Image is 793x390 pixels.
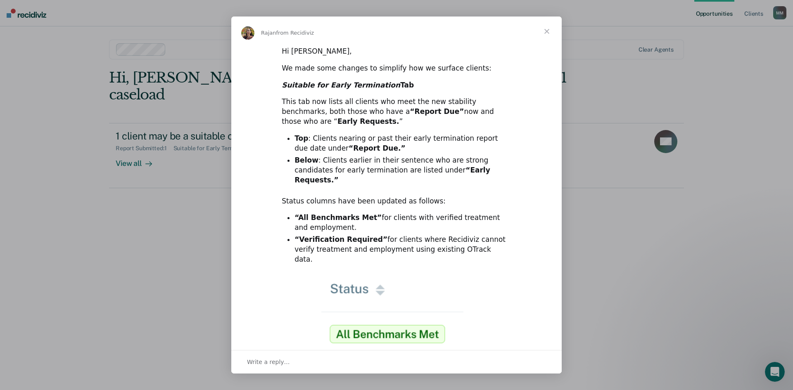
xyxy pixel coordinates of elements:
[282,81,400,89] i: Suitable for Early Termination
[294,213,511,233] li: for clients with verified treatment and employment.
[294,134,308,142] b: Top
[410,107,464,116] b: “Report Due”
[282,97,511,126] div: This tab now lists all clients who meet the new stability benchmarks, both those who have a now a...
[294,235,511,265] li: for clients where Recidiviz cannot verify treatment and employment using existing OTrack data.
[294,166,490,184] b: “Early Requests.”
[247,357,290,367] span: Write a reply…
[282,64,511,73] div: We made some changes to simplify how we surface clients:
[241,26,254,40] img: Profile image for Rajan
[261,30,276,36] span: Rajan
[532,17,562,46] span: Close
[294,134,511,154] li: : Clients nearing or past their early termination report due date under
[337,117,399,125] b: Early Requests.
[282,47,511,57] div: Hi [PERSON_NAME],
[231,350,562,373] div: Open conversation and reply
[294,213,382,222] b: “All Benchmarks Met”
[282,81,414,89] b: Tab
[294,235,387,243] b: “Verification Required”
[294,156,318,164] b: Below
[276,30,314,36] span: from Recidiviz
[282,196,511,206] div: Status columns have been updated as follows:
[294,156,511,185] li: : Clients earlier in their sentence who are strong candidates for early termination are listed under
[349,144,405,152] b: “Report Due.”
